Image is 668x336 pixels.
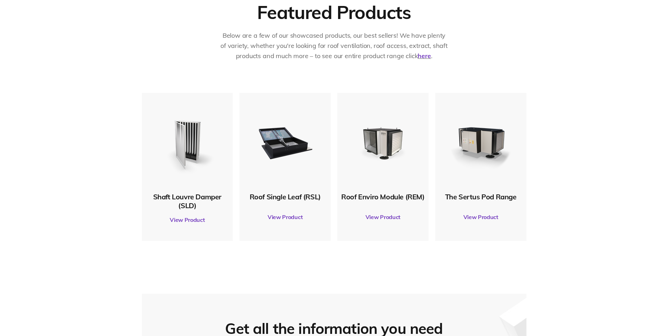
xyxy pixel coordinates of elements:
a: View Product [145,210,230,230]
div: Featured Products [257,1,411,24]
div: The Sertus Pod Range [439,192,523,201]
div: Roof Single Leaf (RSL) [243,192,327,201]
a: here [418,52,431,60]
a: View Product [341,207,425,227]
a: View Product [243,207,327,227]
a: View Product [439,207,523,227]
p: Below are a few of our showcased products, our best sellers! We have plenty of variety, whether y... [220,31,449,61]
iframe: Chat Widget [633,302,668,336]
div: Roof Enviro Module (REM) [341,192,425,201]
div: Shaft Louvre Damper (SLD) [145,192,230,210]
